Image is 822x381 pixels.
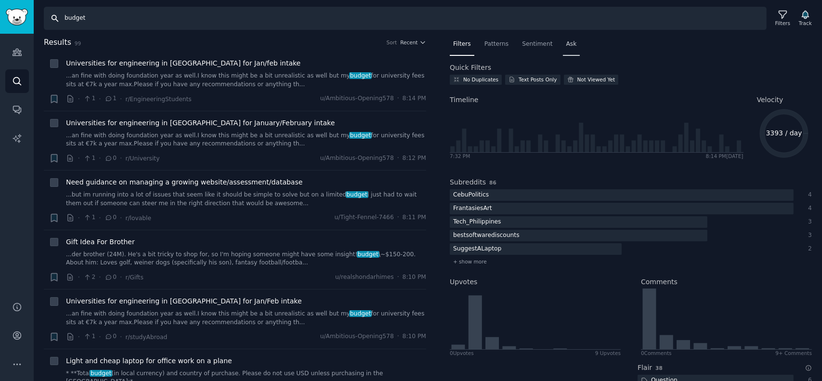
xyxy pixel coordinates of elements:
[104,332,117,341] span: 0
[104,213,117,222] span: 0
[775,20,790,26] div: Filters
[120,272,122,282] span: ·
[799,20,812,26] div: Track
[397,154,399,163] span: ·
[78,94,80,104] span: ·
[757,95,783,105] span: Velocity
[655,365,663,371] span: 38
[397,213,399,222] span: ·
[638,363,652,373] h2: Flair
[125,155,159,162] span: r/University
[66,250,426,267] a: ...der brother (24M). He's a bit tricky to shop for, so I'm hoping someone might have some insigh...
[519,76,557,83] div: Text Posts Only
[75,40,81,46] span: 99
[450,95,479,105] span: Timeline
[90,370,112,377] span: budget
[804,245,812,253] div: 2
[320,154,394,163] span: u/Ambitious-Opening578
[78,153,80,163] span: ·
[450,63,491,73] h2: Quick Filters
[804,218,812,226] div: 3
[66,118,335,128] a: Universities for engineering in [GEOGRAPHIC_DATA] for January/February intake
[125,334,167,341] span: r/studyAbroad
[66,356,232,366] a: Light and cheap laptop for office work on a plane
[346,191,368,198] span: budget
[66,310,426,327] a: ...an fine with doing foundation year as well.I know this might be a bit unrealistic as well but ...
[387,39,397,46] div: Sort
[450,277,477,287] h2: Upvotes
[66,191,426,208] a: ...but im running into a lot of issues that seem like it should be simple to solve but on a limit...
[66,72,426,89] a: ...an fine with doing foundation year as well.I know this might be a bit unrealistic as well but ...
[453,40,471,49] span: Filters
[66,131,426,148] a: ...an fine with doing foundation year as well.I know this might be a bit unrealistic as well but ...
[450,243,505,255] div: SuggestALaptop
[125,274,143,281] span: r/Gifts
[766,129,802,137] text: 3393 / day
[66,58,300,68] a: Universities for engineering in [GEOGRAPHIC_DATA] for Jan/feb intake
[99,94,101,104] span: ·
[349,132,372,139] span: budget
[78,332,80,342] span: ·
[83,332,95,341] span: 1
[804,191,812,199] div: 4
[83,273,95,282] span: 2
[796,8,815,28] button: Track
[66,296,302,306] a: Universities for engineering in [GEOGRAPHIC_DATA] for Jan/Feb intake
[120,213,122,223] span: ·
[400,39,426,46] button: Recent
[450,189,492,201] div: CebuPolitics
[450,230,523,242] div: bestsoftwarediscounts
[489,180,496,185] span: 86
[83,213,95,222] span: 1
[44,7,767,30] input: Search Keyword
[320,94,394,103] span: u/Ambitious-Opening578
[595,350,621,356] div: 9 Upvotes
[403,273,426,282] span: 8:10 PM
[104,154,117,163] span: 0
[78,213,80,223] span: ·
[450,203,496,215] div: FrantasiesArt
[349,310,372,317] span: budget
[99,213,101,223] span: ·
[120,94,122,104] span: ·
[125,96,191,103] span: r/EngineeringStudents
[99,272,101,282] span: ·
[83,154,95,163] span: 1
[397,332,399,341] span: ·
[83,94,95,103] span: 1
[450,216,505,228] div: Tech_Philippines
[320,332,394,341] span: u/Ambitious-Opening578
[577,76,615,83] div: Not Viewed Yet
[463,76,498,83] div: No Duplicates
[44,37,71,49] span: Results
[450,177,486,187] h2: Subreddits
[104,94,117,103] span: 1
[403,154,426,163] span: 8:12 PM
[641,350,672,356] div: 0 Comment s
[66,177,302,187] span: Need guidance on managing a growing website/assessment/database
[566,40,577,49] span: Ask
[349,72,372,79] span: budget
[357,251,379,258] span: budget
[775,350,812,356] div: 9+ Comments
[804,204,812,213] div: 4
[335,273,394,282] span: u/realshondarhimes
[125,215,151,222] span: r/lovable
[78,272,80,282] span: ·
[99,332,101,342] span: ·
[450,350,474,356] div: 0 Upvote s
[397,273,399,282] span: ·
[453,258,487,265] span: + show more
[484,40,509,49] span: Patterns
[706,153,744,159] div: 8:14 PM [DATE]
[641,277,678,287] h2: Comments
[99,153,101,163] span: ·
[66,237,135,247] a: Gift Idea For Brother
[450,153,470,159] div: 7:32 PM
[403,332,426,341] span: 8:10 PM
[400,39,418,46] span: Recent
